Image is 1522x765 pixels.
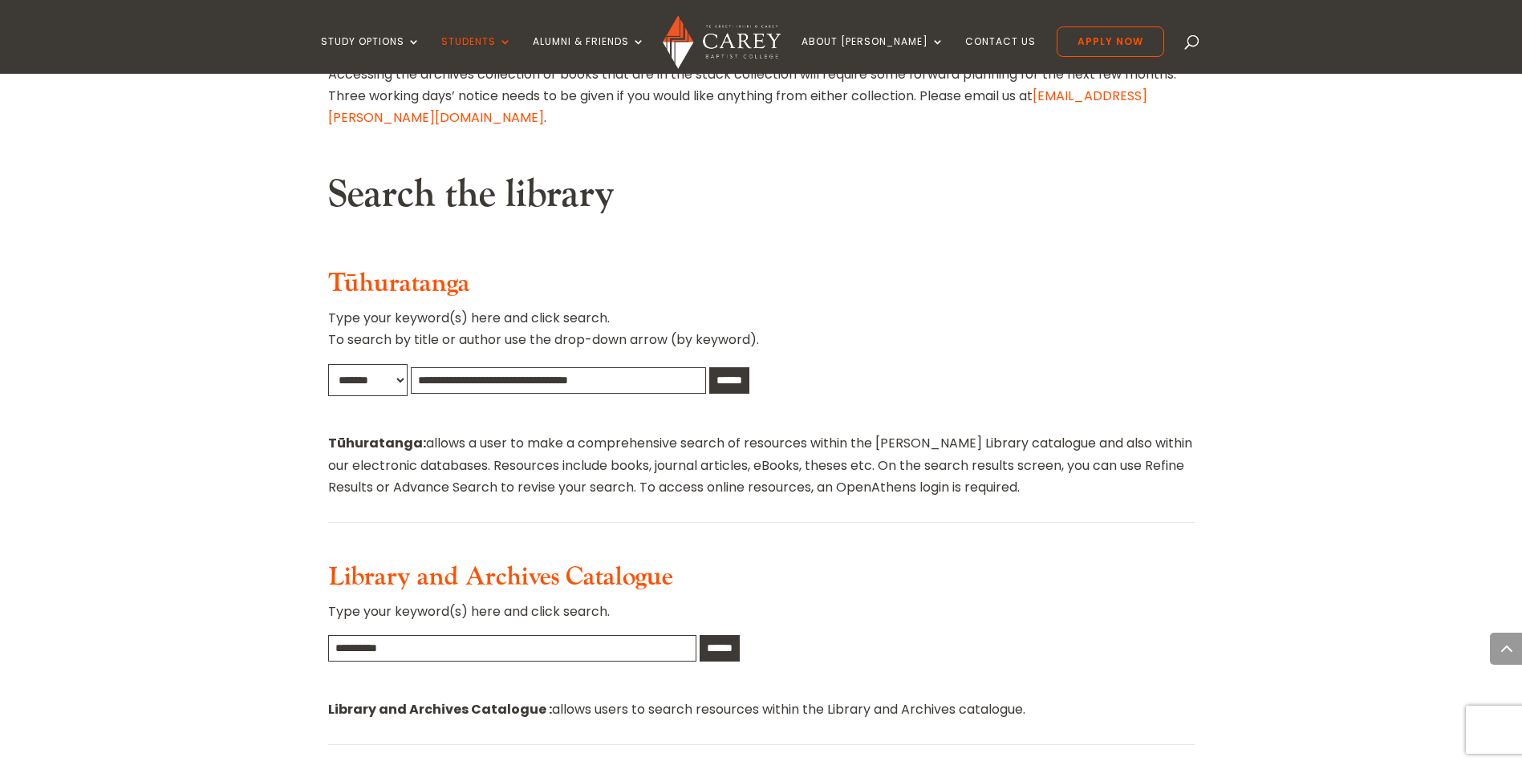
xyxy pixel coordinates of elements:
[328,172,1195,226] h2: Search the library
[441,36,512,74] a: Students
[328,63,1195,129] p: Accessing the archives collection or books that are in the stack collection will require some for...
[328,307,1195,363] p: Type your keyword(s) here and click search. To search by title or author use the drop-down arrow ...
[533,36,645,74] a: Alumni & Friends
[328,601,1195,635] p: Type your keyword(s) here and click search.
[328,432,1195,498] p: allows a user to make a comprehensive search of resources within the [PERSON_NAME] Library catalo...
[1057,26,1164,57] a: Apply Now
[328,698,1195,720] p: allows users to search resources within the Library and Archives catalogue.
[328,562,1195,601] h3: Library and Archives Catalogue
[663,15,781,69] img: Carey Baptist College
[321,36,420,74] a: Study Options
[802,36,944,74] a: About [PERSON_NAME]
[328,269,1195,307] h3: Tūhuratanga
[965,36,1036,74] a: Contact Us
[328,700,552,718] strong: Library and Archives Catalogue :
[328,434,426,452] strong: Tūhuratanga:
